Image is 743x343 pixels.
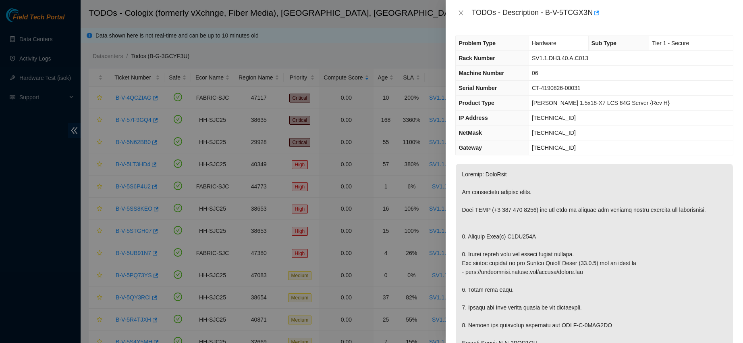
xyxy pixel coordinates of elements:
div: TODOs - Description - B-V-5TCGX3N [471,6,733,19]
span: Machine Number [459,70,504,76]
span: Serial Number [459,85,497,91]
span: [TECHNICAL_ID] [532,130,576,136]
span: close [458,10,464,16]
span: CT-4190826-00031 [532,85,581,91]
span: Hardware [532,40,556,46]
span: NetMask [459,130,482,136]
span: Rack Number [459,55,495,61]
span: Sub Type [591,40,616,46]
span: SV1.1.DH3.40.A.C013 [532,55,588,61]
button: Close [455,9,467,17]
span: IP Address [459,115,488,121]
span: Tier 1 - Secure [652,40,689,46]
span: Problem Type [459,40,496,46]
span: Gateway [459,144,482,151]
span: [TECHNICAL_ID] [532,115,576,121]
span: [PERSON_NAME] 1.5x18-X7 LCS 64G Server {Rev H} [532,100,670,106]
span: 06 [532,70,538,76]
span: Product Type [459,100,494,106]
span: [TECHNICAL_ID] [532,144,576,151]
